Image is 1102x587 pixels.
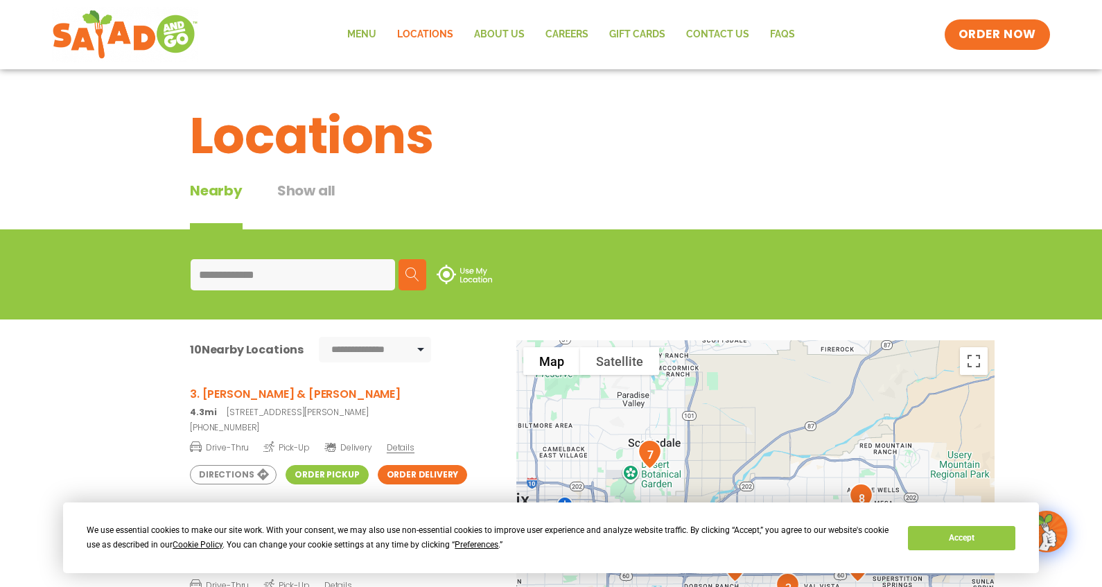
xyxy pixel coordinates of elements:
span: ORDER NOW [959,26,1036,43]
span: Cookie Policy [173,540,222,550]
span: Preferences [455,540,498,550]
a: Locations [387,19,464,51]
a: ORDER NOW [945,19,1050,50]
div: Tabbed content [190,180,370,229]
a: Drive-Thru Pick-Up Delivery Details [190,437,488,454]
button: Show satellite imagery [580,347,659,375]
button: Show street map [523,347,580,375]
a: [PHONE_NUMBER] [190,421,488,434]
a: FAQs [760,19,805,51]
a: Order Pickup [286,465,368,484]
h1: Locations [190,98,912,173]
button: Accept [908,526,1015,550]
nav: Menu [337,19,805,51]
a: 3. [PERSON_NAME] & [PERSON_NAME] 4.3mi[STREET_ADDRESS][PERSON_NAME] [190,385,488,419]
a: GIFT CARDS [599,19,676,51]
a: Order Delivery [378,465,468,484]
p: [STREET_ADDRESS][PERSON_NAME] [190,406,488,419]
div: Nearby [190,180,243,229]
div: We use essential cookies to make our site work. With your consent, we may also use non-essential ... [87,523,891,552]
span: Details [387,441,414,453]
span: Delivery [324,441,372,454]
span: Drive-Thru [190,440,249,454]
a: Menu [337,19,387,51]
strong: 4.3mi [190,406,216,418]
div: Nearby Locations [190,341,304,358]
img: use-location.svg [437,265,492,284]
button: Show all [277,180,335,229]
a: About Us [464,19,535,51]
div: 8 [843,478,879,518]
a: Directions [190,465,277,484]
span: 10 [190,342,202,358]
h3: 3. [PERSON_NAME] & [PERSON_NAME] [190,385,488,403]
a: Contact Us [676,19,760,51]
div: Cookie Consent Prompt [63,502,1039,573]
img: new-SAG-logo-768×292 [52,7,198,62]
a: Careers [535,19,599,51]
img: wpChatIcon [1027,512,1066,551]
span: Pick-Up [263,440,310,454]
div: 7 [632,434,667,475]
button: Toggle fullscreen view [960,347,988,375]
img: search.svg [405,268,419,281]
